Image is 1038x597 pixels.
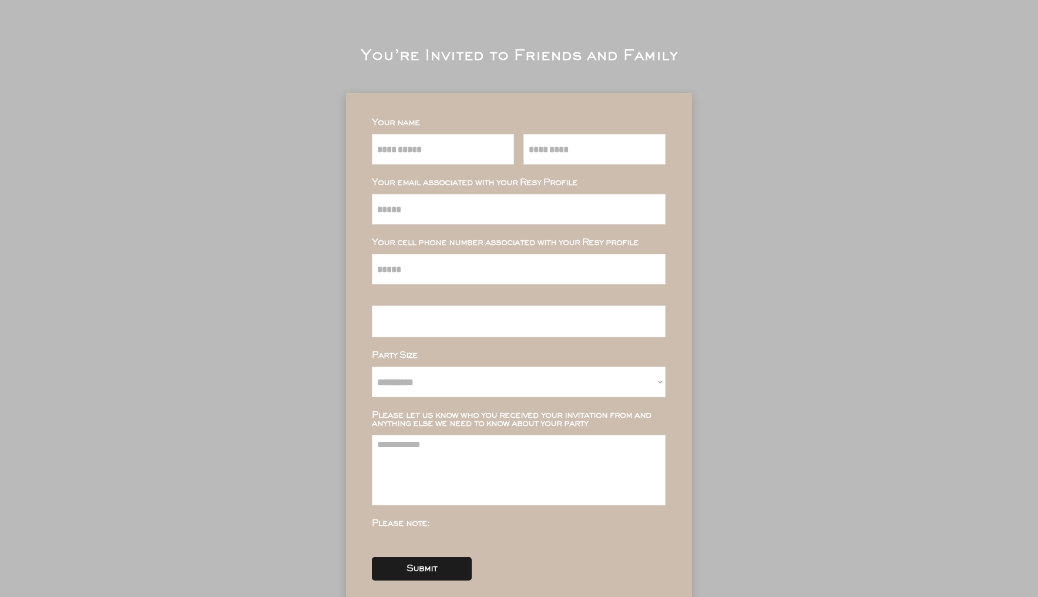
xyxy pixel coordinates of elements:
[372,179,666,187] div: Your email associated with your Resy Profile
[372,119,666,127] div: Your name
[372,351,666,360] div: Party Size
[361,49,678,63] div: You’re Invited to Friends and Family
[372,519,666,528] div: Please note:
[372,411,666,428] div: Please let us know who you received your invitation from and anything else we need to know about ...
[372,239,666,247] div: Your cell phone number associated with your Resy profile
[407,565,437,573] div: Submit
